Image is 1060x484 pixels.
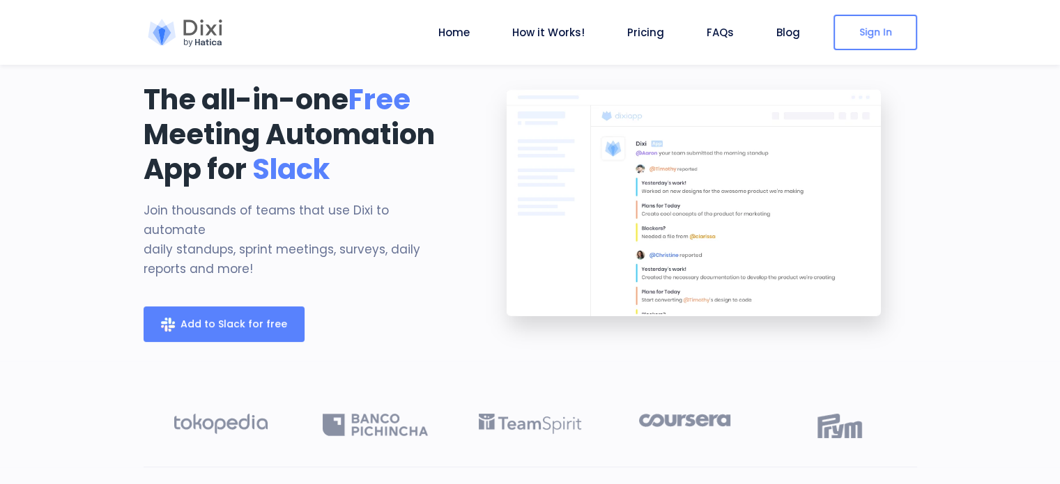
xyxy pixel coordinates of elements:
a: Add to Slack for free [144,306,305,342]
span: Add to Slack for free [180,317,287,331]
span: Free [348,80,410,119]
p: Join thousands of teams that use Dixi to automate daily standups, sprint meetings, surveys, daily... [144,201,454,279]
a: Blog [771,24,806,40]
a: FAQs [701,24,739,40]
a: Sign In [834,15,917,50]
span: Slack [252,150,330,189]
a: Pricing [622,24,670,40]
h1: The all-in-one Meeting Automation App for [144,82,454,187]
a: How it Works! [507,24,590,40]
img: slack_icon_white.svg [161,318,175,332]
img: landing-banner [475,67,917,361]
a: Home [433,24,475,40]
